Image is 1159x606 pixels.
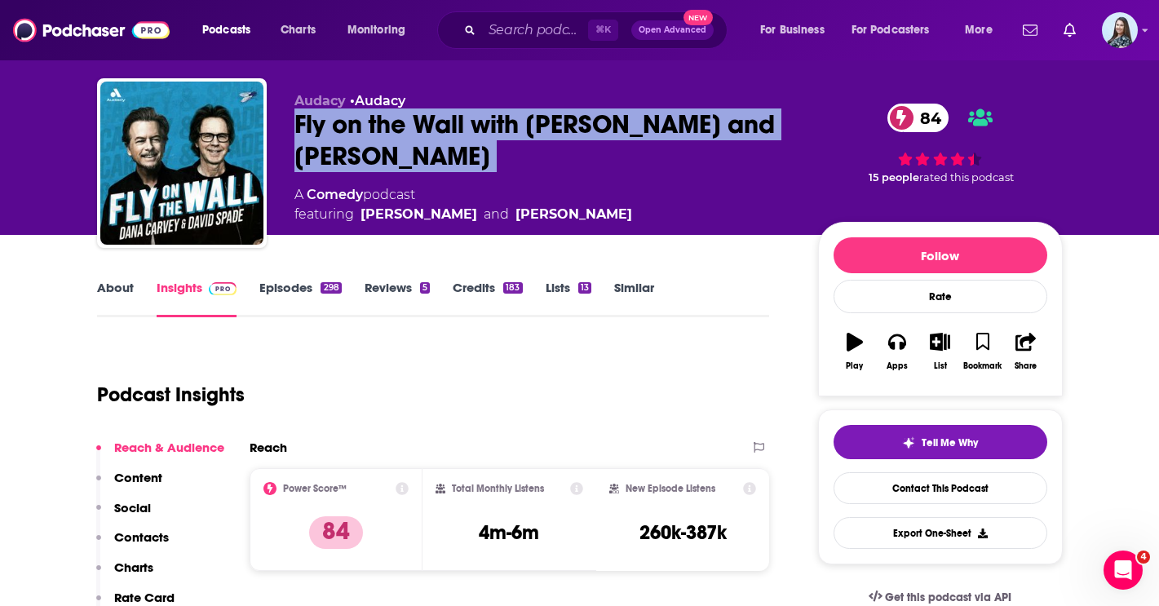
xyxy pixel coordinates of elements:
button: List [918,322,961,381]
p: Reach & Audience [114,440,224,455]
button: Follow [834,237,1047,273]
a: Credits183 [453,280,522,317]
span: Podcasts [202,19,250,42]
span: rated this podcast [919,171,1014,184]
div: A podcast [294,185,632,224]
a: Show notifications dropdown [1057,16,1082,44]
button: open menu [191,17,272,43]
button: open menu [841,17,953,43]
div: 13 [578,282,591,294]
span: For Business [760,19,825,42]
button: Contacts [96,529,169,560]
span: • [350,93,405,108]
button: Share [1004,322,1046,381]
input: Search podcasts, credits, & more... [482,17,588,43]
a: Charts [270,17,325,43]
p: Content [114,470,162,485]
img: Fly on the Wall with Dana Carvey and David Spade [100,82,263,245]
button: Play [834,322,876,381]
a: About [97,280,134,317]
button: Apps [876,322,918,381]
div: 5 [420,282,430,294]
div: Apps [887,361,908,371]
button: tell me why sparkleTell Me Why [834,425,1047,459]
div: Bookmark [963,361,1002,371]
span: Get this podcast via API [885,591,1011,604]
a: Episodes298 [259,280,341,317]
img: User Profile [1102,12,1138,48]
div: 183 [503,282,522,294]
span: 15 people [869,171,919,184]
button: open menu [953,17,1013,43]
button: Social [96,500,151,530]
h2: Reach [250,440,287,455]
span: Audacy [294,93,346,108]
span: New [683,10,713,25]
span: Tell Me Why [922,436,978,449]
p: Contacts [114,529,169,545]
img: Podchaser Pro [209,282,237,295]
div: 84 15 peoplerated this podcast [818,93,1063,195]
a: InsightsPodchaser Pro [157,280,237,317]
span: More [965,19,993,42]
h2: Power Score™ [283,483,347,494]
p: Charts [114,560,153,575]
div: 298 [321,282,341,294]
span: Open Advanced [639,26,706,34]
h3: 4m-6m [479,520,539,545]
iframe: Intercom live chat [1104,551,1143,590]
div: Play [846,361,863,371]
span: and [484,205,509,224]
a: 84 [887,104,949,132]
button: Content [96,470,162,500]
button: Bookmark [962,322,1004,381]
span: 84 [904,104,949,132]
button: Export One-Sheet [834,517,1047,549]
div: [PERSON_NAME] [515,205,632,224]
span: featuring [294,205,632,224]
span: Charts [281,19,316,42]
h2: Total Monthly Listens [452,483,544,494]
button: Reach & Audience [96,440,224,470]
button: open menu [336,17,427,43]
h1: Podcast Insights [97,383,245,407]
span: ⌘ K [588,20,618,41]
a: Contact This Podcast [834,472,1047,504]
img: Podchaser - Follow, Share and Rate Podcasts [13,15,170,46]
a: Show notifications dropdown [1016,16,1044,44]
button: open menu [749,17,845,43]
a: Reviews5 [365,280,430,317]
span: Monitoring [347,19,405,42]
img: tell me why sparkle [902,436,915,449]
p: 84 [309,516,363,549]
button: Charts [96,560,153,590]
button: Show profile menu [1102,12,1138,48]
span: For Podcasters [852,19,930,42]
p: Social [114,500,151,515]
span: 4 [1137,551,1150,564]
h3: 260k-387k [639,520,727,545]
div: [PERSON_NAME] [361,205,477,224]
span: Logged in as brookefortierpr [1102,12,1138,48]
h2: New Episode Listens [626,483,715,494]
a: Lists13 [546,280,591,317]
div: Search podcasts, credits, & more... [453,11,743,49]
p: Rate Card [114,590,175,605]
button: Open AdvancedNew [631,20,714,40]
a: Audacy [355,93,405,108]
div: Share [1015,361,1037,371]
div: List [934,361,947,371]
a: Similar [614,280,654,317]
a: Comedy [307,187,363,202]
div: Rate [834,280,1047,313]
